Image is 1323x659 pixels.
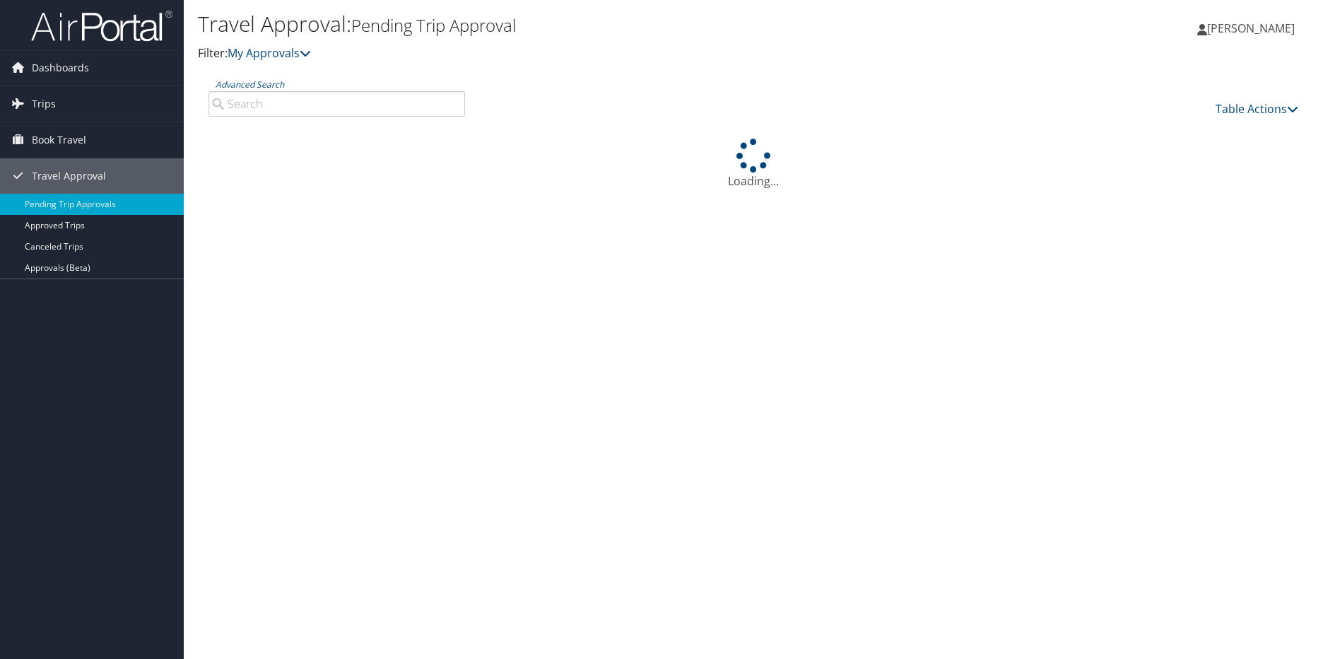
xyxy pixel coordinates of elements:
span: Dashboards [32,50,89,86]
div: Loading... [198,139,1309,189]
input: Advanced Search [208,91,465,117]
h1: Travel Approval: [198,9,939,39]
a: [PERSON_NAME] [1197,7,1309,49]
a: My Approvals [228,45,311,61]
span: Trips [32,86,56,122]
p: Filter: [198,45,939,63]
span: Travel Approval [32,158,106,194]
span: [PERSON_NAME] [1207,21,1295,36]
img: airportal-logo.png [31,9,172,42]
a: Table Actions [1216,101,1298,117]
a: Advanced Search [216,78,284,91]
span: Book Travel [32,122,86,158]
small: Pending Trip Approval [351,13,516,37]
